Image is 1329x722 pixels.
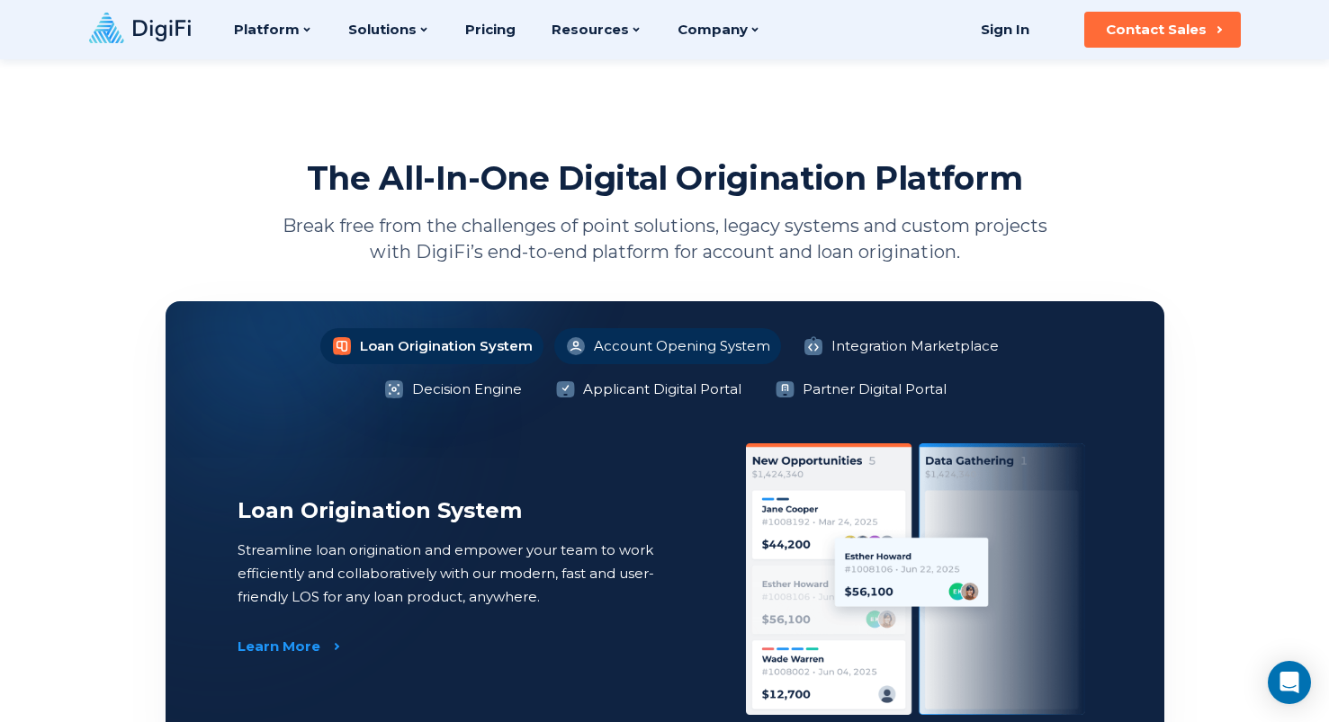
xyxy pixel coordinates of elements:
[1106,21,1207,39] div: Contact Sales
[373,371,533,407] li: Decision Engine
[274,213,1056,265] p: Break free from the challenges of point solutions, legacy systems and custom projects with DigiFi...
[543,371,752,407] li: Applicant Digital Portal
[307,157,1023,199] h2: The All-In-One Digital Origination Platform
[238,497,665,524] h2: Loan Origination System
[746,443,1093,715] img: Loan Origination System
[792,328,1010,364] li: Integration Marketplace
[959,12,1052,48] a: Sign In
[238,637,333,655] a: Learn More
[1268,661,1311,704] div: Open Intercom Messenger
[238,637,320,655] div: Learn More
[554,328,781,364] li: Account Opening System
[1084,12,1241,48] button: Contact Sales
[763,371,957,407] li: Partner Digital Portal
[238,539,665,609] p: Streamline loan origination and empower your team to work efficiently and collaboratively with ou...
[320,328,543,364] li: Loan Origination System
